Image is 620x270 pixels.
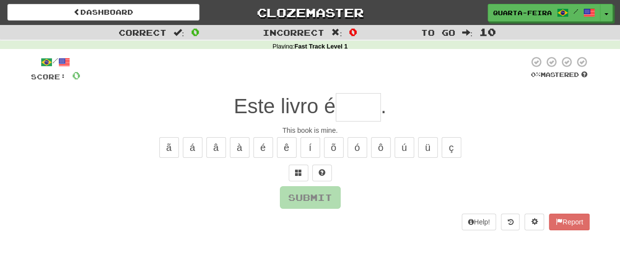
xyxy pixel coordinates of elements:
button: Single letter hint - you only get 1 per sentence and score half the points! alt+h [312,165,332,181]
span: Quarta-feira [493,8,552,17]
button: à [230,137,249,158]
a: Dashboard [7,4,199,21]
button: ó [347,137,367,158]
button: ã [159,137,179,158]
button: é [253,137,273,158]
div: This book is mine. [31,125,590,135]
span: Incorrect [263,27,324,37]
div: / [31,56,80,68]
button: ç [442,137,461,158]
strong: Fast Track Level 1 [295,43,348,50]
button: Switch sentence to multiple choice alt+p [289,165,308,181]
span: 0 [191,26,199,38]
a: Clozemaster [214,4,406,21]
span: : [174,28,184,37]
span: 10 [479,26,496,38]
button: ê [277,137,297,158]
span: . [381,95,387,118]
span: Correct [119,27,167,37]
button: í [300,137,320,158]
div: Mastered [529,71,590,79]
button: ü [418,137,438,158]
button: â [206,137,226,158]
span: : [462,28,472,37]
button: ú [395,137,414,158]
span: 0 [349,26,357,38]
span: : [331,28,342,37]
button: Help! [462,214,496,230]
span: To go [421,27,455,37]
span: 0 % [531,71,541,78]
button: ô [371,137,391,158]
span: Este livro é [234,95,336,118]
button: Round history (alt+y) [501,214,520,230]
button: Report [549,214,589,230]
button: Submit [280,186,341,209]
button: á [183,137,202,158]
span: 0 [72,69,80,81]
span: Score: [31,73,66,81]
a: Quarta-feira / [488,4,600,22]
span: / [573,8,578,15]
button: õ [324,137,344,158]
